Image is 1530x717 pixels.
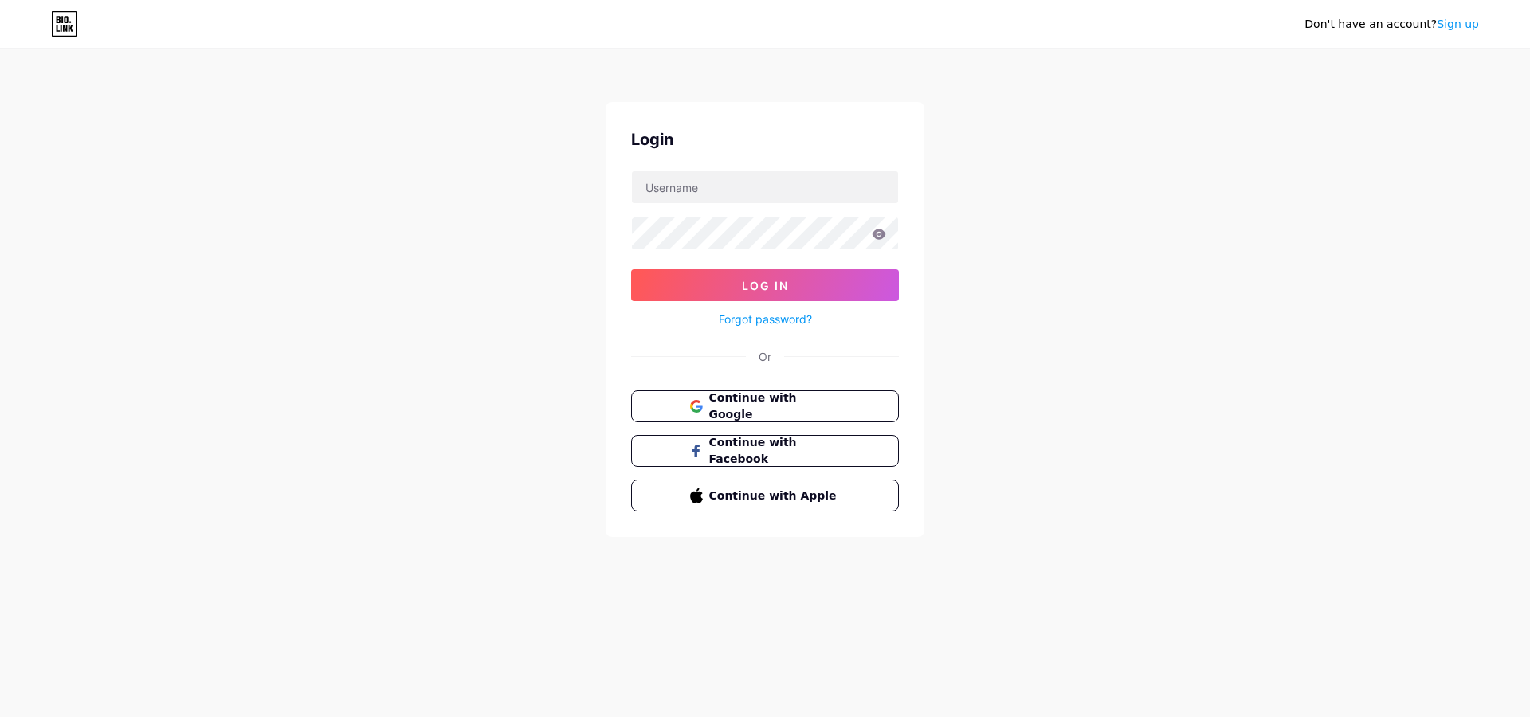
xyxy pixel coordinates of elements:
[719,311,812,327] a: Forgot password?
[631,390,899,422] button: Continue with Google
[709,390,841,423] span: Continue with Google
[632,171,898,203] input: Username
[631,127,899,151] div: Login
[759,348,771,365] div: Or
[1437,18,1479,30] a: Sign up
[709,488,841,504] span: Continue with Apple
[631,269,899,301] button: Log In
[709,434,841,468] span: Continue with Facebook
[631,480,899,511] button: Continue with Apple
[631,435,899,467] button: Continue with Facebook
[742,279,789,292] span: Log In
[1304,16,1479,33] div: Don't have an account?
